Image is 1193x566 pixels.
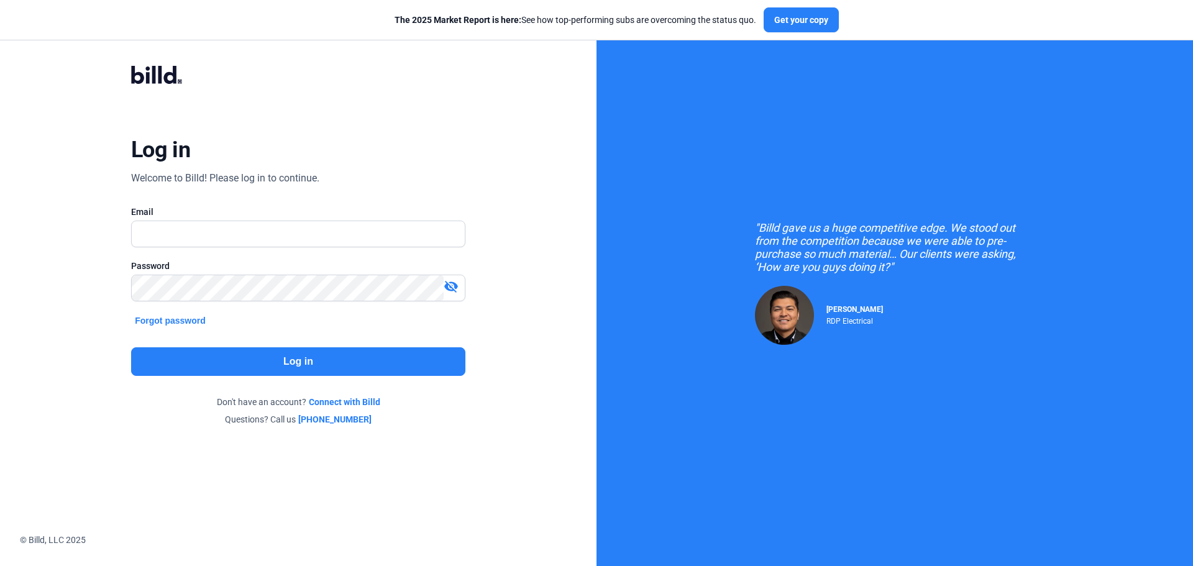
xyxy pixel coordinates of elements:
div: Email [131,206,465,218]
div: Questions? Call us [131,413,465,426]
mat-icon: visibility_off [444,279,459,294]
button: Log in [131,347,465,376]
div: RDP Electrical [826,314,883,326]
button: Get your copy [764,7,839,32]
a: Connect with Billd [309,396,380,408]
div: Don't have an account? [131,396,465,408]
div: "Billd gave us a huge competitive edge. We stood out from the competition because we were able to... [755,221,1035,273]
div: Password [131,260,465,272]
img: Raul Pacheco [755,286,814,345]
button: Forgot password [131,314,209,327]
a: [PHONE_NUMBER] [298,413,372,426]
div: See how top-performing subs are overcoming the status quo. [395,14,756,26]
span: [PERSON_NAME] [826,305,883,314]
div: Log in [131,136,190,163]
span: The 2025 Market Report is here: [395,15,521,25]
div: Welcome to Billd! Please log in to continue. [131,171,319,186]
